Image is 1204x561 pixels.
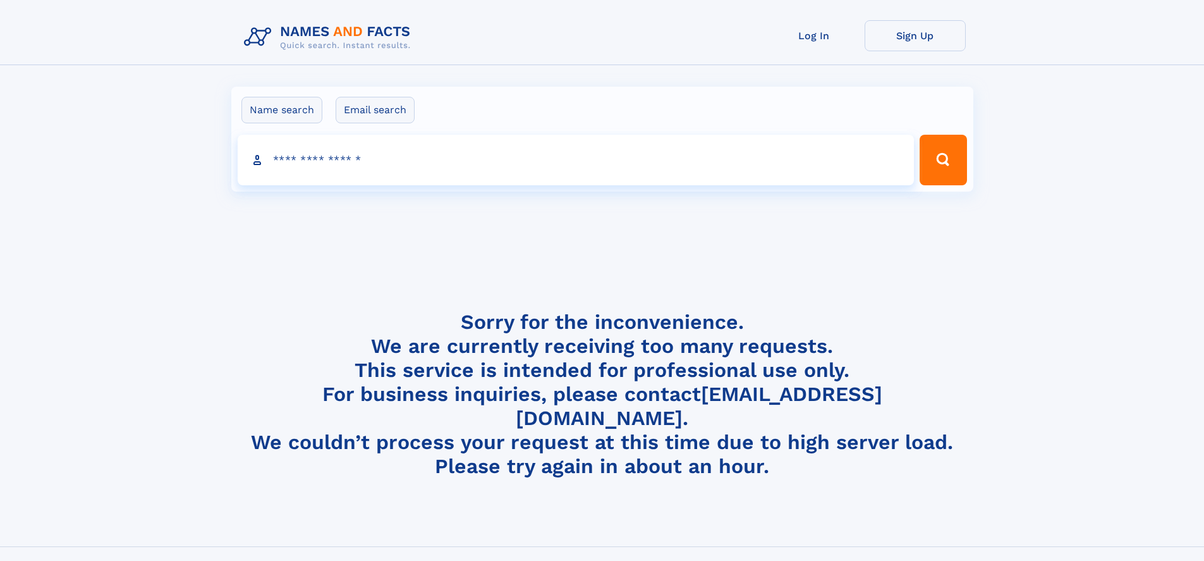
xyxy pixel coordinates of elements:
[516,382,882,430] a: [EMAIL_ADDRESS][DOMAIN_NAME]
[241,97,322,123] label: Name search
[238,135,915,185] input: search input
[239,20,421,54] img: Logo Names and Facts
[763,20,865,51] a: Log In
[239,310,966,479] h4: Sorry for the inconvenience. We are currently receiving too many requests. This service is intend...
[865,20,966,51] a: Sign Up
[920,135,966,185] button: Search Button
[336,97,415,123] label: Email search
